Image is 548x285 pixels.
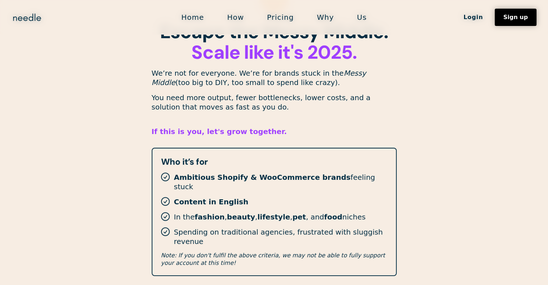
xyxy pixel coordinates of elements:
[152,22,397,63] h1: Escape the Messy Middle. ‍
[161,252,385,266] em: Note: If you don't fulfil the above criteria, we may not be able to fully support your account at...
[174,227,387,246] p: Spending on traditional agencies, frustrated with sluggish revenue
[452,11,495,23] a: Login
[293,213,306,221] strong: pet
[152,69,366,87] em: Messy Middle
[174,173,351,182] strong: Ambitious Shopify & WooCommerce brands
[161,157,387,166] h2: Who it’s for
[152,68,397,87] p: We’re not for everyone. We’re for brands stuck in the (too big to DIY, too small to spend like cr...
[255,10,305,25] a: Pricing
[257,213,290,221] strong: lifestyle
[170,10,215,25] a: Home
[174,212,366,222] p: In the , , , , and niches
[174,173,387,191] p: feeling stuck
[305,10,345,25] a: Why
[191,40,356,64] span: Scale like it's 2025.
[346,10,378,25] a: Us
[503,14,528,20] div: Sign up
[152,93,397,112] p: You need more output, fewer bottlenecks, lower costs, and a solution that moves as fast as you do.
[195,213,224,221] strong: fashion
[495,9,536,26] a: Sign up
[227,213,255,221] strong: beauty
[324,213,342,221] strong: food
[174,197,249,206] strong: Content in English
[215,10,255,25] a: How
[152,127,287,136] strong: If this is you, let's grow together.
